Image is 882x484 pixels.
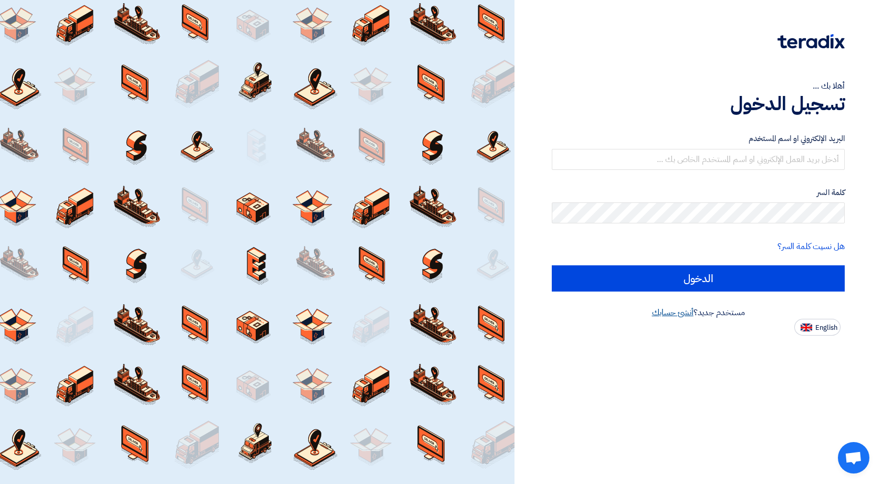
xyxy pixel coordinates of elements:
span: English [815,324,837,331]
a: Open chat [838,442,869,474]
img: en-US.png [801,324,812,331]
img: Teradix logo [778,34,845,49]
input: أدخل بريد العمل الإلكتروني او اسم المستخدم الخاص بك ... [552,149,845,170]
a: أنشئ حسابك [652,306,694,319]
h1: تسجيل الدخول [552,92,845,115]
label: كلمة السر [552,187,845,199]
a: هل نسيت كلمة السر؟ [778,240,845,253]
label: البريد الإلكتروني او اسم المستخدم [552,133,845,145]
div: أهلا بك ... [552,80,845,92]
input: الدخول [552,265,845,292]
div: مستخدم جديد؟ [552,306,845,319]
button: English [794,319,841,336]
